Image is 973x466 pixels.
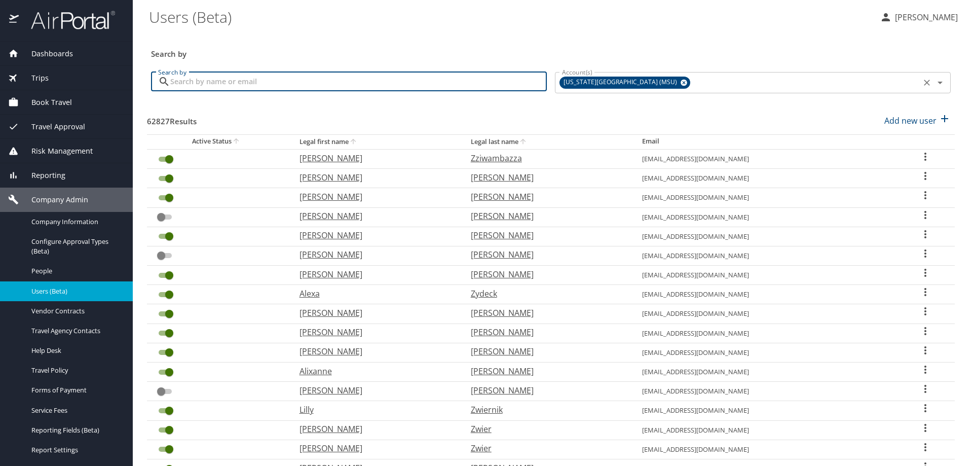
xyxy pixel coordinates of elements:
p: [PERSON_NAME] [300,171,451,184]
p: [PERSON_NAME] [471,384,622,397]
p: Zziwambazza [471,152,622,164]
p: [PERSON_NAME] [471,365,622,377]
p: Zwier [471,442,622,454]
p: [PERSON_NAME] [300,384,451,397]
p: [PERSON_NAME] [300,248,451,261]
button: sort [232,137,242,147]
p: [PERSON_NAME] [300,423,451,435]
td: [EMAIL_ADDRESS][DOMAIN_NAME] [634,285,896,304]
button: sort [518,137,529,147]
span: Travel Approval [19,121,85,132]
td: [EMAIL_ADDRESS][DOMAIN_NAME] [634,324,896,343]
th: Active Status [147,134,291,149]
span: Vendor Contracts [31,306,121,316]
td: [EMAIL_ADDRESS][DOMAIN_NAME] [634,169,896,188]
p: [PERSON_NAME] [471,210,622,222]
p: [PERSON_NAME] [300,210,451,222]
p: [PERSON_NAME] [471,191,622,203]
p: [PERSON_NAME] [471,326,622,338]
span: Risk Management [19,146,93,157]
img: icon-airportal.png [9,10,20,30]
h3: Search by [151,42,951,60]
h3: 62827 Results [147,110,197,127]
td: [EMAIL_ADDRESS][DOMAIN_NAME] [634,207,896,227]
p: [PERSON_NAME] [300,268,451,280]
p: [PERSON_NAME] [300,229,451,241]
p: [PERSON_NAME] [471,248,622,261]
span: Report Settings [31,445,121,455]
td: [EMAIL_ADDRESS][DOMAIN_NAME] [634,401,896,420]
span: Service Fees [31,406,121,415]
span: [US_STATE][GEOGRAPHIC_DATA] (MSU) [559,77,683,88]
p: Zwiernik [471,404,622,416]
p: [PERSON_NAME] [300,152,451,164]
span: Book Travel [19,97,72,108]
p: [PERSON_NAME] [300,307,451,319]
p: [PERSON_NAME] [300,326,451,338]
p: [PERSON_NAME] [892,11,958,23]
td: [EMAIL_ADDRESS][DOMAIN_NAME] [634,304,896,324]
span: Dashboards [19,48,73,59]
p: [PERSON_NAME] [300,191,451,203]
p: [PERSON_NAME] [471,307,622,319]
span: Configure Approval Types (Beta) [31,237,121,256]
input: Search by name or email [170,72,547,91]
th: Legal last name [463,134,634,149]
p: [PERSON_NAME] [300,345,451,357]
td: [EMAIL_ADDRESS][DOMAIN_NAME] [634,363,896,382]
td: [EMAIL_ADDRESS][DOMAIN_NAME] [634,188,896,207]
span: People [31,266,121,276]
td: [EMAIL_ADDRESS][DOMAIN_NAME] [634,343,896,362]
button: sort [349,137,359,147]
div: [US_STATE][GEOGRAPHIC_DATA] (MSU) [559,77,690,89]
img: airportal-logo.png [20,10,115,30]
span: Company Admin [19,194,88,205]
th: Email [634,134,896,149]
span: Reporting [19,170,65,181]
span: Users (Beta) [31,286,121,296]
p: [PERSON_NAME] [471,268,622,280]
p: [PERSON_NAME] [300,442,451,454]
span: Travel Policy [31,366,121,375]
p: [PERSON_NAME] [471,345,622,357]
span: Travel Agency Contacts [31,326,121,336]
td: [EMAIL_ADDRESS][DOMAIN_NAME] [634,440,896,459]
button: Add new user [880,110,955,132]
button: Clear [920,76,934,90]
h1: Users (Beta) [149,1,872,32]
p: Add new user [884,115,937,127]
td: [EMAIL_ADDRESS][DOMAIN_NAME] [634,227,896,246]
th: Legal first name [291,134,463,149]
span: Trips [19,73,49,84]
p: Zwier [471,423,622,435]
button: Open [933,76,947,90]
button: [PERSON_NAME] [876,8,962,26]
p: Alixanne [300,365,451,377]
td: [EMAIL_ADDRESS][DOMAIN_NAME] [634,420,896,440]
p: Alexa [300,288,451,300]
p: [PERSON_NAME] [471,229,622,241]
td: [EMAIL_ADDRESS][DOMAIN_NAME] [634,382,896,401]
td: [EMAIL_ADDRESS][DOMAIN_NAME] [634,266,896,285]
td: [EMAIL_ADDRESS][DOMAIN_NAME] [634,246,896,265]
p: Lilly [300,404,451,416]
span: Help Desk [31,346,121,355]
p: Zydeck [471,288,622,300]
span: Forms of Payment [31,385,121,395]
span: Company Information [31,217,121,227]
td: [EMAIL_ADDRESS][DOMAIN_NAME] [634,149,896,168]
p: [PERSON_NAME] [471,171,622,184]
span: Reporting Fields (Beta) [31,425,121,435]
